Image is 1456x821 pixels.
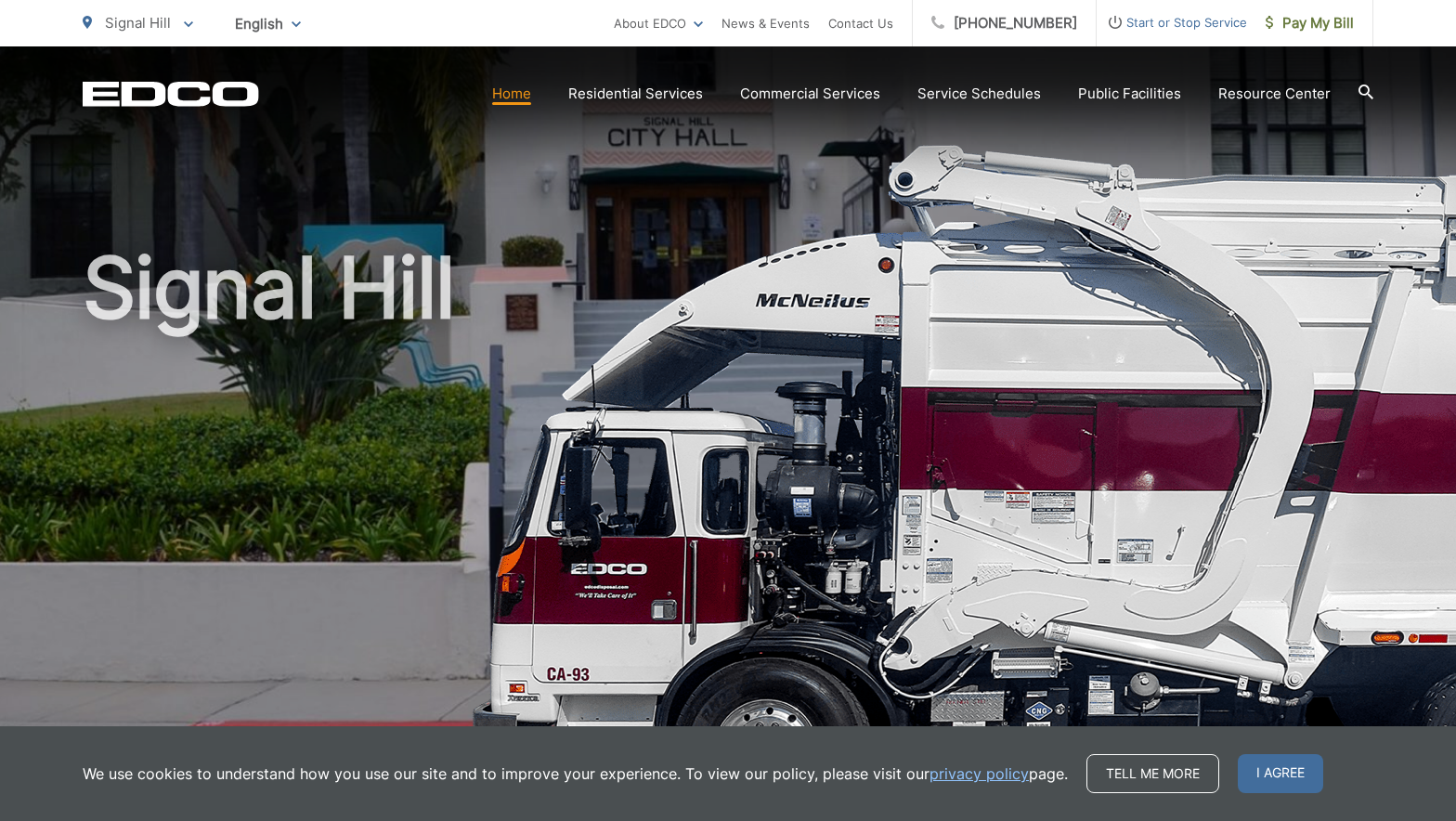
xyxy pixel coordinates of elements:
[828,12,893,34] a: Contact Us
[1238,754,1323,793] span: I agree
[740,83,880,105] a: Commercial Services
[721,12,810,34] a: News & Events
[83,762,1068,785] p: We use cookies to understand how you use our site and to improve your experience. To view our pol...
[221,7,315,40] span: English
[917,83,1041,105] a: Service Schedules
[568,83,703,105] a: Residential Services
[1086,754,1219,793] a: Tell me more
[83,81,259,107] a: EDCD logo. Return to the homepage.
[929,762,1029,785] a: privacy policy
[1078,83,1181,105] a: Public Facilities
[105,14,171,32] span: Signal Hill
[1266,12,1354,34] span: Pay My Bill
[614,12,703,34] a: About EDCO
[492,83,531,105] a: Home
[1218,83,1331,105] a: Resource Center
